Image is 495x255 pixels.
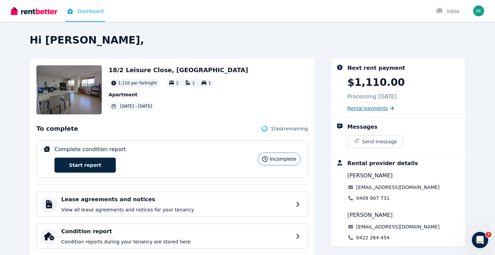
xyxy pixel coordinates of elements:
p: Apartment [109,91,248,98]
img: Complete condition report [44,146,50,152]
div: Rental provider details [347,159,418,168]
iframe: Intercom live chat [472,232,488,248]
a: [EMAIL_ADDRESS][DOMAIN_NAME] [356,223,440,230]
span: 1 task remaining [271,125,308,132]
p: Complete condition report [54,145,126,154]
div: Messages [347,123,377,131]
h4: Lease agreements and notices [61,195,292,204]
a: 0409 907 731 [356,195,389,202]
span: 2 [176,81,179,85]
p: Processing [DATE] [347,93,397,101]
div: Next rent payment [347,64,405,72]
img: RentBetter [11,6,57,16]
span: 1 [208,81,211,85]
div: Inbox [436,8,460,15]
span: [PERSON_NAME] [347,172,393,180]
span: 2 [486,232,491,237]
span: 1,110 per fortnight [118,80,157,86]
span: incomplete [270,156,296,162]
span: 1 [192,81,195,85]
a: Start report [54,158,116,173]
a: [EMAIL_ADDRESS][DOMAIN_NAME] [356,184,440,191]
span: [DATE] - [DATE] [120,103,152,109]
a: 0422 264 454 [356,234,389,241]
img: Property Url [36,65,102,114]
a: Rental payments [347,105,394,112]
img: bellahabuda@hotmail.com [473,5,484,16]
h4: Condition report [61,227,292,236]
h2: Hi [PERSON_NAME], [30,34,465,46]
span: Rental payments [347,105,388,112]
h2: 18/2 Leisure Close, [GEOGRAPHIC_DATA] [109,65,248,75]
button: Send message [348,136,402,148]
p: Condition reports during your tenancy are stored here [61,238,292,245]
span: To complete [36,124,78,133]
span: [PERSON_NAME] [347,211,393,219]
p: View all lease agreements and notices for your tenancy [61,206,292,213]
p: $1,110.00 [347,76,405,89]
span: Send message [362,138,397,145]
